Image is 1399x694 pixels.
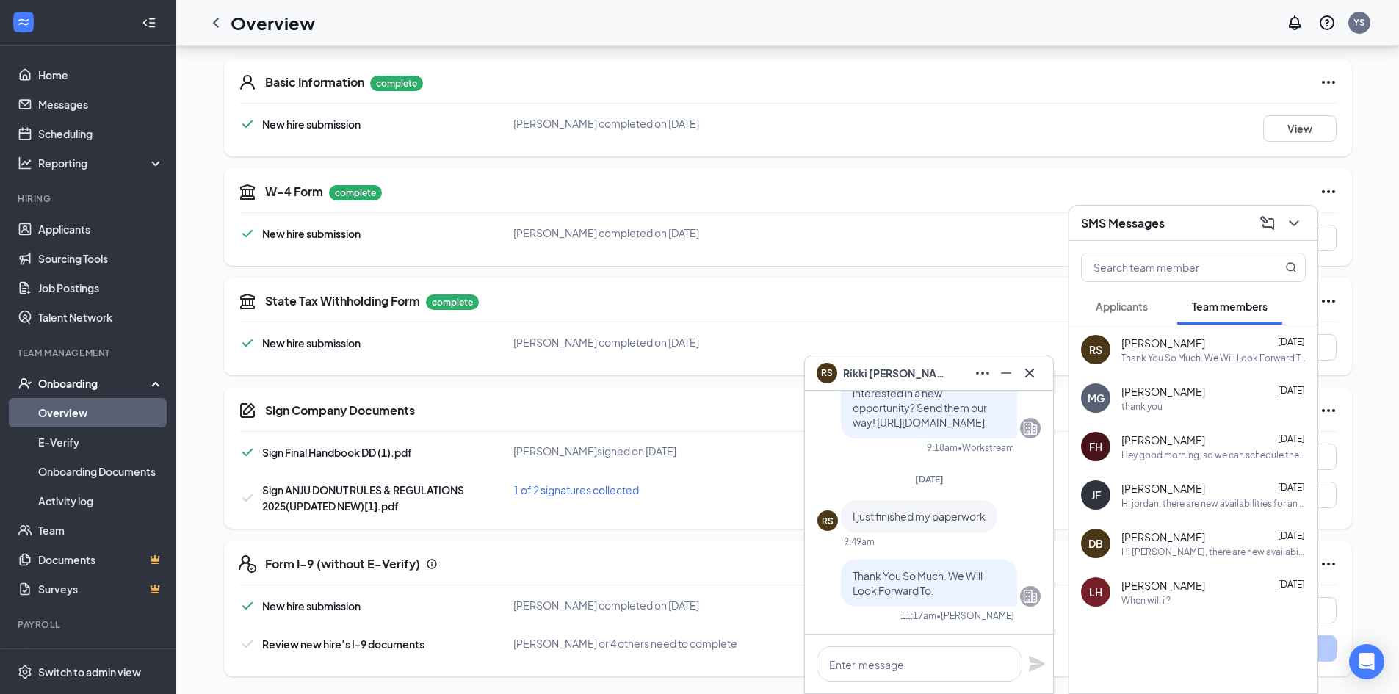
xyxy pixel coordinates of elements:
span: [DATE] [915,474,944,485]
div: 11:17am [900,610,936,622]
span: [DATE] [1278,530,1305,541]
input: Search team member [1082,253,1256,281]
div: Payroll [18,618,161,631]
a: Scheduling [38,119,164,148]
a: Team [38,516,164,545]
span: [PERSON_NAME] completed on [DATE] [513,117,699,130]
h5: W-4 Form [265,184,323,200]
svg: Checkmark [239,225,256,242]
span: [PERSON_NAME] completed on [DATE] [513,599,699,612]
div: YS [1353,16,1365,29]
a: SurveysCrown [38,574,164,604]
a: Overview [38,398,164,427]
div: RS [822,515,834,527]
button: Ellipses [971,361,994,385]
div: DB [1088,536,1103,551]
div: Reporting [38,156,165,170]
a: Sourcing Tools [38,244,164,273]
span: [DATE] [1278,482,1305,493]
span: [PERSON_NAME] or 4 others need to complete [513,637,737,650]
div: Onboarding [38,376,151,391]
span: [DATE] [1278,336,1305,347]
h5: State Tax Withholding Form [265,293,420,309]
button: Minimize [994,361,1018,385]
div: Switch to admin view [38,665,141,679]
span: [DATE] [1278,579,1305,590]
div: Hi jordan, there are new availabilities for an interview. This is a reminder to schedule your int... [1121,497,1306,510]
p: complete [370,76,423,91]
svg: Checkmark [239,635,256,653]
h5: Form I-9 (without E-Verify) [265,556,420,572]
div: [PERSON_NAME] signed on [DATE] [513,444,880,458]
a: Onboarding Documents [38,457,164,486]
a: Job Postings [38,273,164,303]
svg: Checkmark [239,444,256,461]
div: JF [1091,488,1101,502]
div: FH [1089,439,1102,454]
span: 1 of 2 signatures collected [513,483,639,496]
div: RS [1089,342,1102,357]
svg: User [239,73,256,91]
svg: QuestionInfo [1318,14,1336,32]
div: Team Management [18,347,161,359]
svg: Settings [18,665,32,679]
a: Talent Network [38,303,164,332]
svg: TaxGovernmentIcon [239,183,256,200]
span: Review new hire’s I-9 documents [262,637,424,651]
span: Sign Final Handbook DD (1).pdf [262,446,412,459]
h5: Sign Company Documents [265,402,415,419]
span: [DATE] [1278,385,1305,396]
p: complete [329,185,382,200]
span: [PERSON_NAME] [1121,481,1205,496]
svg: Collapse [142,15,156,30]
button: ChevronDown [1282,212,1306,235]
svg: ChevronDown [1285,214,1303,232]
span: Applicants [1096,300,1148,313]
a: PayrollCrown [38,640,164,670]
svg: Analysis [18,156,32,170]
div: Hiring [18,192,161,205]
p: complete [426,294,479,310]
span: [PERSON_NAME] [1121,578,1205,593]
svg: Ellipses [1320,292,1337,310]
svg: Company [1022,419,1039,437]
button: View [1263,115,1337,142]
svg: UserCheck [18,376,32,391]
svg: Ellipses [1320,183,1337,200]
svg: Cross [1021,364,1038,382]
div: Thank You So Much. We Will Look Forward To. [1121,352,1306,364]
span: New hire submission [262,118,361,131]
div: Open Intercom Messenger [1349,644,1384,679]
svg: CompanyDocumentIcon [239,402,256,419]
a: ChevronLeft [207,14,225,32]
span: New hire submission [262,227,361,240]
span: Rikki [PERSON_NAME] [843,365,946,381]
svg: Ellipses [1320,555,1337,573]
h3: SMS Messages [1081,215,1165,231]
span: [DATE] [1278,433,1305,444]
div: 9:18am [927,441,958,454]
span: [PERSON_NAME] [1121,336,1205,350]
svg: Plane [1028,655,1046,673]
span: [PERSON_NAME] [1121,384,1205,399]
span: New hire submission [262,336,361,350]
svg: MagnifyingGlass [1285,261,1297,273]
a: Applicants [38,214,164,244]
svg: Info [426,558,438,570]
div: MG [1088,391,1105,405]
span: Thank You So Much. We Will Look Forward To. [853,569,983,597]
a: E-Verify [38,427,164,457]
button: ComposeMessage [1256,212,1279,235]
span: I just finished my paperwork [853,510,986,523]
svg: Checkmark [239,115,256,133]
span: • Workstream [958,441,1014,454]
div: 9:49am [844,535,875,548]
svg: Company [1022,588,1039,605]
div: Hi [PERSON_NAME], there are new availabilities for an interview. This is a reminder to schedule y... [1121,546,1306,558]
span: New hire submission [262,599,361,612]
a: DocumentsCrown [38,545,164,574]
svg: Ellipses [1320,402,1337,419]
svg: TaxGovernmentIcon [239,292,256,310]
span: [PERSON_NAME] completed on [DATE] [513,226,699,239]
